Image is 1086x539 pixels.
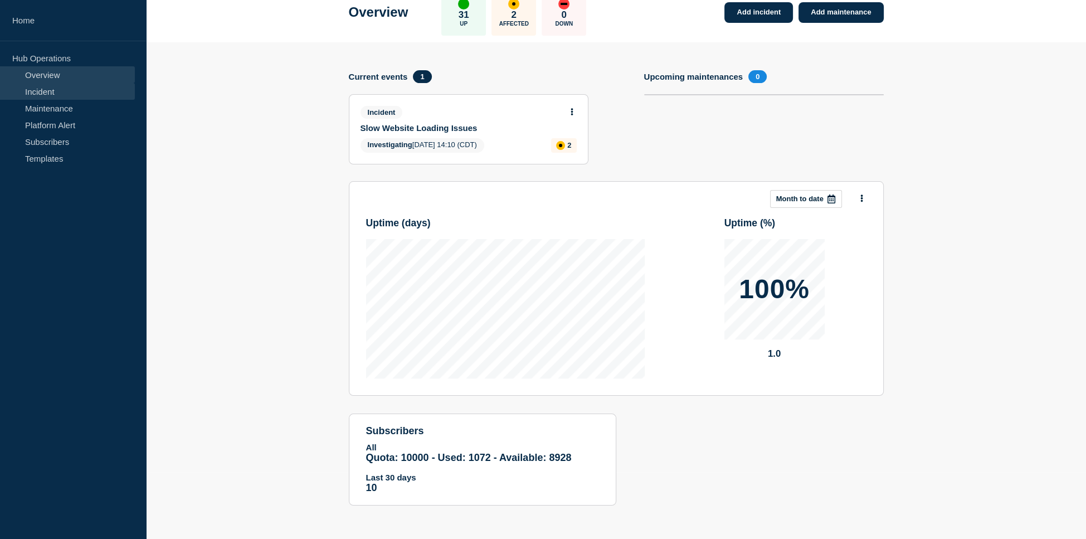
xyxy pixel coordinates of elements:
[562,9,567,21] p: 0
[366,452,572,463] span: Quota: 10000 - Used: 1072 - Available: 8928
[361,123,562,133] a: Slow Website Loading Issues
[413,70,431,83] span: 1
[460,21,467,27] p: Up
[567,141,571,149] p: 2
[499,21,529,27] p: Affected
[724,348,825,360] p: 1.0
[368,140,412,149] span: Investigating
[512,9,517,21] p: 2
[724,217,866,229] h3: Uptime ( % )
[361,106,403,119] span: Incident
[366,443,599,452] p: All
[748,70,767,83] span: 0
[644,72,743,81] h4: Upcoming maintenances
[555,21,573,27] p: Down
[366,425,599,437] h4: subscribers
[776,195,824,203] p: Month to date
[361,138,484,153] span: [DATE] 14:10 (CDT)
[724,2,793,23] a: Add incident
[556,141,565,150] div: affected
[366,473,599,482] p: Last 30 days
[366,217,645,229] h3: Uptime ( days )
[798,2,883,23] a: Add maintenance
[349,72,408,81] h4: Current events
[770,190,842,208] button: Month to date
[366,482,599,494] p: 10
[739,276,810,303] p: 100%
[459,9,469,21] p: 31
[349,4,408,20] h1: Overview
